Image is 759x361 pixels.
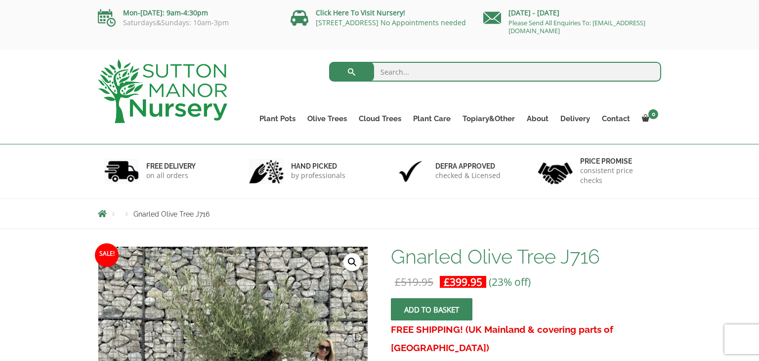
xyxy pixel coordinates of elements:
[133,210,210,218] span: Gnarled Olive Tree J716
[95,243,119,267] span: Sale!
[291,162,345,171] h6: hand picked
[554,112,596,126] a: Delivery
[353,112,407,126] a: Cloud Trees
[98,59,227,123] img: logo
[444,275,482,289] bdi: 399.95
[98,7,276,19] p: Mon-[DATE]: 9am-4:30pm
[391,246,661,267] h1: Gnarled Olive Tree J716
[395,275,401,289] span: £
[316,18,466,27] a: [STREET_ADDRESS] No Appointments needed
[98,19,276,27] p: Saturdays&Sundays: 10am-3pm
[596,112,636,126] a: Contact
[391,298,472,320] button: Add to basket
[146,171,196,180] p: on all orders
[291,171,345,180] p: by professionals
[329,62,662,82] input: Search...
[580,157,655,166] h6: Price promise
[146,162,196,171] h6: FREE DELIVERY
[253,112,301,126] a: Plant Pots
[343,253,361,271] a: View full-screen image gallery
[508,18,645,35] a: Please Send All Enquiries To: [EMAIL_ADDRESS][DOMAIN_NAME]
[521,112,554,126] a: About
[104,159,139,184] img: 1.jpg
[538,156,573,186] img: 4.jpg
[316,8,405,17] a: Click Here To Visit Nursery!
[489,275,531,289] span: (23% off)
[393,159,428,184] img: 3.jpg
[435,162,501,171] h6: Defra approved
[444,275,450,289] span: £
[301,112,353,126] a: Olive Trees
[636,112,661,126] a: 0
[457,112,521,126] a: Topiary&Other
[249,159,284,184] img: 2.jpg
[98,210,661,218] nav: Breadcrumbs
[483,7,661,19] p: [DATE] - [DATE]
[391,320,661,357] h3: FREE SHIPPING! (UK Mainland & covering parts of [GEOGRAPHIC_DATA])
[580,166,655,185] p: consistent price checks
[435,171,501,180] p: checked & Licensed
[395,275,433,289] bdi: 519.95
[407,112,457,126] a: Plant Care
[648,109,658,119] span: 0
